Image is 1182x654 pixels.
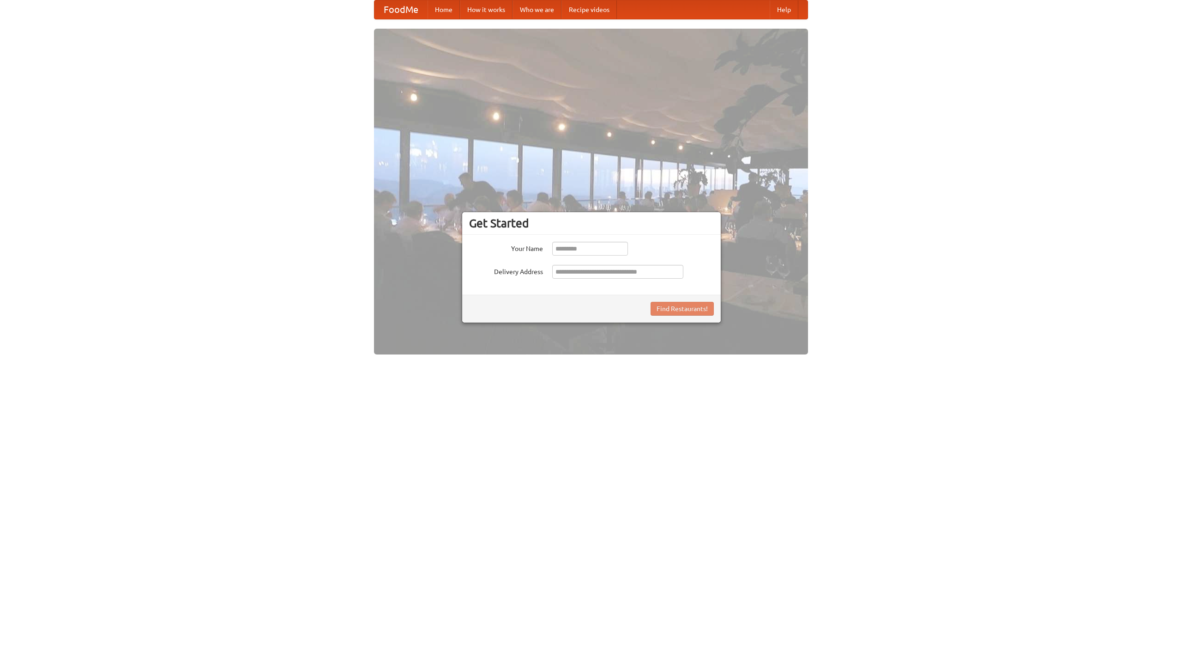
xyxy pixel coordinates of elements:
h3: Get Started [469,216,714,230]
a: Home [428,0,460,19]
a: Who we are [513,0,561,19]
a: How it works [460,0,513,19]
label: Your Name [469,242,543,253]
a: Recipe videos [561,0,617,19]
button: Find Restaurants! [651,302,714,316]
label: Delivery Address [469,265,543,276]
a: FoodMe [374,0,428,19]
a: Help [770,0,798,19]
